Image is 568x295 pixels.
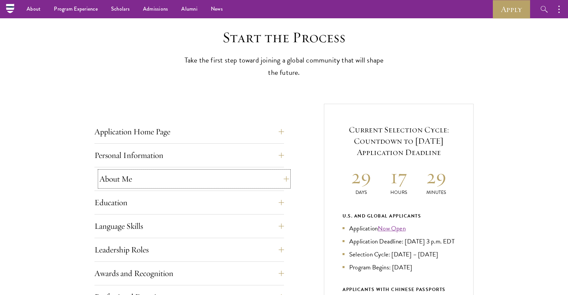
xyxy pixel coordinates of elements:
[343,285,455,294] div: APPLICANTS WITH CHINESE PASSPORTS
[181,28,387,47] h2: Start the Process
[343,189,380,196] p: Days
[380,189,418,196] p: Hours
[343,124,455,158] h5: Current Selection Cycle: Countdown to [DATE] Application Deadline
[417,189,455,196] p: Minutes
[343,212,455,220] div: U.S. and Global Applicants
[343,164,380,189] h2: 29
[94,124,284,140] button: Application Home Page
[378,223,406,233] a: Now Open
[343,236,455,246] li: Application Deadline: [DATE] 3 p.m. EDT
[94,265,284,281] button: Awards and Recognition
[99,171,289,187] button: About Me
[343,223,455,233] li: Application
[380,164,418,189] h2: 17
[417,164,455,189] h2: 29
[94,147,284,163] button: Personal Information
[343,249,455,259] li: Selection Cycle: [DATE] – [DATE]
[94,195,284,211] button: Education
[94,242,284,258] button: Leadership Roles
[94,218,284,234] button: Language Skills
[343,262,455,272] li: Program Begins: [DATE]
[181,54,387,79] p: Take the first step toward joining a global community that will shape the future.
